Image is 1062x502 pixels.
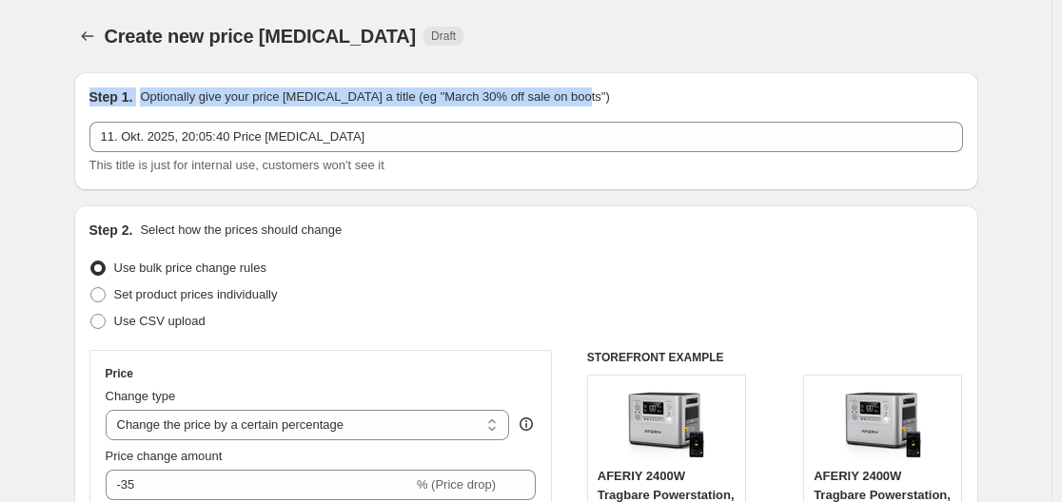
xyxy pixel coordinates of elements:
span: Change type [106,389,176,403]
h6: STOREFRONT EXAMPLE [587,350,963,365]
p: Select how the prices should change [140,221,342,240]
span: Use bulk price change rules [114,261,266,275]
span: Draft [431,29,456,44]
input: -15 [106,470,413,500]
div: help [517,415,536,434]
p: Optionally give your price [MEDICAL_DATA] a title (eg "March 30% off sale on boots") [140,87,609,106]
span: Set product prices individually [114,287,278,301]
span: This title is just for internal use, customers won't see it [89,158,384,172]
h3: Price [106,366,133,381]
input: 30% off holiday sale [89,122,963,152]
h2: Step 2. [89,221,133,240]
span: % (Price drop) [417,477,496,492]
button: Price change jobs [74,23,101,49]
span: Create new price [MEDICAL_DATA] [105,26,417,47]
span: Use CSV upload [114,314,206,328]
span: Price change amount [106,449,223,463]
h2: Step 1. [89,87,133,106]
img: 61cZKeI_GPL_80x.jpg [628,385,704,461]
img: 61cZKeI_GPL_80x.jpg [845,385,921,461]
